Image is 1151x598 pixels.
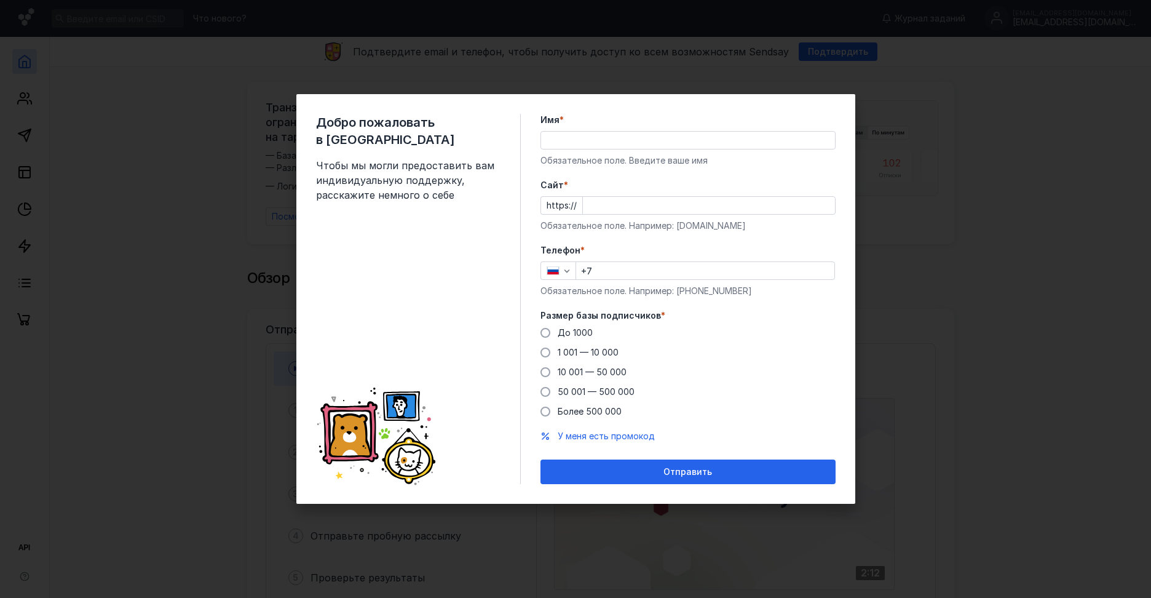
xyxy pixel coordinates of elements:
div: Обязательное поле. Например: [PHONE_NUMBER] [540,285,836,297]
span: Чтобы мы могли предоставить вам индивидуальную поддержку, расскажите немного о себе [316,158,500,202]
span: 1 001 — 10 000 [558,347,619,357]
span: Cайт [540,179,564,191]
span: Размер базы подписчиков [540,309,661,322]
span: До 1000 [558,327,593,338]
span: Добро пожаловать в [GEOGRAPHIC_DATA] [316,114,500,148]
span: 10 001 — 50 000 [558,367,627,377]
span: Более 500 000 [558,406,622,417]
span: Телефон [540,244,580,257]
button: У меня есть промокод [558,430,655,442]
span: 50 001 — 500 000 [558,386,635,397]
span: Отправить [663,467,712,477]
button: Отправить [540,460,836,484]
div: Обязательное поле. Введите ваше имя [540,154,836,167]
span: Имя [540,114,560,126]
div: Обязательное поле. Например: [DOMAIN_NAME] [540,220,836,232]
span: У меня есть промокод [558,431,655,441]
